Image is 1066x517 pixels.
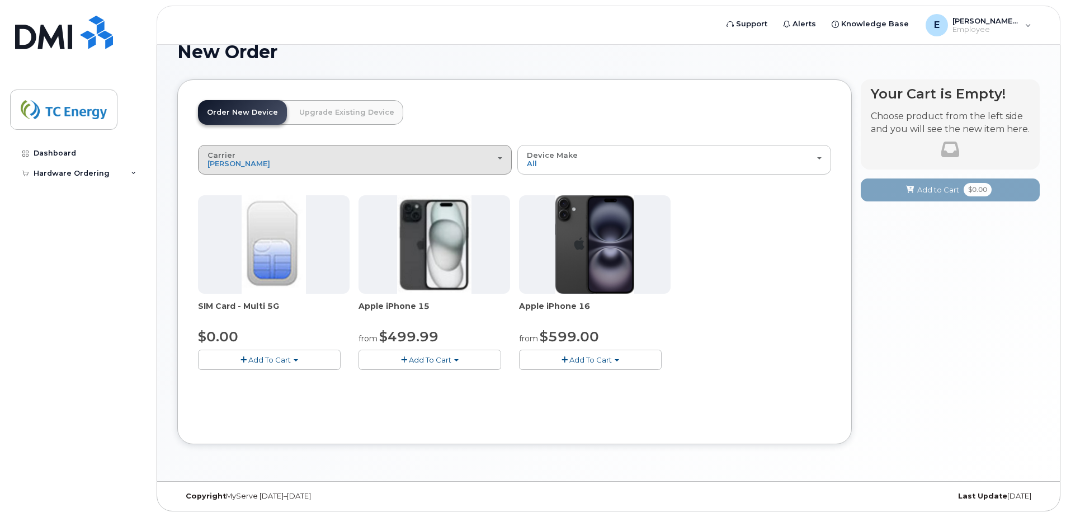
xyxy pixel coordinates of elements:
[207,159,270,168] span: [PERSON_NAME]
[290,100,403,125] a: Upgrade Existing Device
[359,350,501,369] button: Add To Cart
[952,25,1020,34] span: Employee
[359,333,378,344] small: from
[918,14,1039,36] div: edward_sumara@tcenergy.com
[198,300,350,323] div: SIM Card - Multi 5G
[871,110,1030,136] p: Choose product from the left side and you will see the new item here.
[207,151,235,159] span: Carrier
[517,145,831,174] button: Device Make All
[775,13,824,35] a: Alerts
[917,185,959,195] span: Add to Cart
[519,300,671,323] div: Apple iPhone 16
[540,328,599,345] span: $599.00
[824,13,917,35] a: Knowledge Base
[934,18,940,32] span: E
[177,492,465,501] div: MyServe [DATE]–[DATE]
[958,492,1007,500] strong: Last Update
[555,195,634,294] img: iphone_16_plus.png
[952,16,1020,25] span: [PERSON_NAME][EMAIL_ADDRESS][DOMAIN_NAME]
[519,350,662,369] button: Add To Cart
[519,333,538,344] small: from
[177,42,1040,62] h1: New Order
[1017,468,1058,509] iframe: Messenger Launcher
[861,178,1040,201] button: Add to Cart $0.00
[871,86,1030,101] h4: Your Cart is Empty!
[397,195,471,294] img: iphone15.jpg
[198,145,512,174] button: Carrier [PERSON_NAME]
[736,18,767,30] span: Support
[379,328,438,345] span: $499.99
[186,492,226,500] strong: Copyright
[242,195,305,294] img: 00D627D4-43E9-49B7-A367-2C99342E128C.jpg
[248,355,291,364] span: Add To Cart
[719,13,775,35] a: Support
[841,18,909,30] span: Knowledge Base
[409,355,451,364] span: Add To Cart
[964,183,992,196] span: $0.00
[569,355,612,364] span: Add To Cart
[752,492,1040,501] div: [DATE]
[527,159,537,168] span: All
[198,350,341,369] button: Add To Cart
[198,328,238,345] span: $0.00
[793,18,816,30] span: Alerts
[527,151,578,159] span: Device Make
[359,300,510,323] div: Apple iPhone 15
[198,100,287,125] a: Order New Device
